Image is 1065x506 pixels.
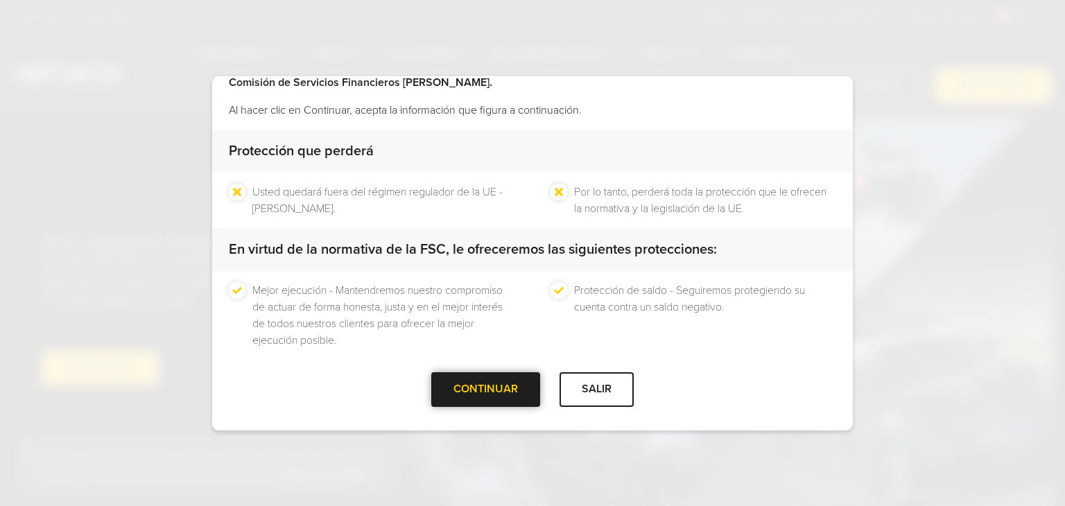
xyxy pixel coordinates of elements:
div: SALIR [560,372,634,406]
p: Al hacer clic en Continuar, acepta la información que figura a continuación. [229,102,836,119]
li: Mejor ejecución - Mantendremos nuestro compromiso de actuar de forma honesta, justa y en el mejor... [252,282,514,349]
li: Usted quedará fuera del régimen regulador de la UE - [PERSON_NAME]. [252,184,514,217]
strong: Protección que perderá [229,143,374,159]
div: CONTINUAR [431,372,540,406]
strong: En virtud de la normativa de la FSC, le ofreceremos las siguientes protecciones: [229,241,717,258]
li: Protección de saldo - Seguiremos protegiendo su cuenta contra un saldo negativo. [574,282,836,349]
li: Por lo tanto, perderá toda la protección que le ofrecen la normativa y la legislación de la UE. [574,184,836,217]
